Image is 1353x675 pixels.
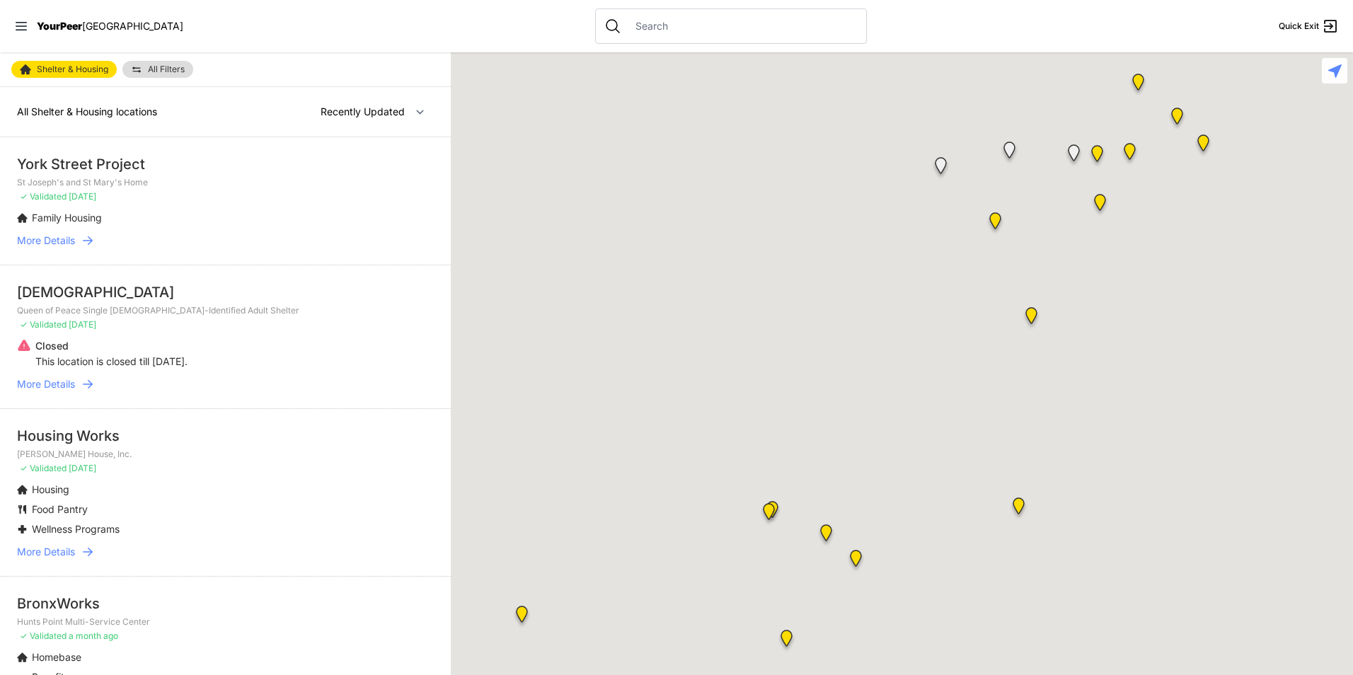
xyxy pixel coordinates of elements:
div: 30th Street Intake Center for Men [847,550,865,572]
span: Wellness Programs [32,523,120,535]
input: Search [627,19,858,33]
div: Third Street Men's Shelter and Clinic [778,630,795,652]
a: Shelter & Housing [11,61,117,78]
p: This location is closed till [DATE]. [35,354,188,369]
div: Bailey House, Inc. [986,212,1004,235]
div: Queens - Main Office [1010,497,1027,520]
div: York Street Project [17,154,434,174]
span: [DATE] [69,463,96,473]
span: YourPeer [37,20,82,32]
p: Hunts Point Multi-Service Center [17,616,434,628]
div: BronxWorks [17,594,434,613]
a: All Filters [122,61,193,78]
span: Housing [32,483,69,495]
span: More Details [17,377,75,391]
div: Main Location [513,606,531,628]
div: Queen of Peace Single Female-Identified Adult Shelter [932,157,950,180]
a: More Details [17,233,434,248]
a: Quick Exit [1279,18,1339,35]
span: All Shelter & Housing locations [17,105,157,117]
div: [DEMOGRAPHIC_DATA] [17,282,434,302]
p: [PERSON_NAME] House, Inc. [17,449,434,460]
a: More Details [17,377,434,391]
div: Keener Men's Shelter [1023,307,1040,330]
span: [DATE] [69,191,96,202]
span: Quick Exit [1279,21,1319,32]
span: Shelter & Housing [37,65,108,74]
p: Queen of Peace Single [DEMOGRAPHIC_DATA]-Identified Adult Shelter [17,305,434,316]
a: YourPeer[GEOGRAPHIC_DATA] [37,22,183,30]
div: Upper West Side, Closed [1001,142,1018,164]
div: Mainchance Adult Drop-in Center [817,524,835,547]
div: Bronx [1168,108,1186,130]
span: [DATE] [69,319,96,330]
span: Family Housing [32,212,102,224]
span: ✓ Validated [20,191,67,202]
span: ✓ Validated [20,319,67,330]
div: Housing Works [17,426,434,446]
div: Franklin Women's Shelter and Intake [1129,74,1147,96]
div: Living Room 24-Hour Drop-In Center [1194,134,1212,157]
span: More Details [17,233,75,248]
span: [GEOGRAPHIC_DATA] [82,20,183,32]
span: Food Pantry [32,503,88,515]
p: St Joseph's and St Mary's Home [17,177,434,188]
div: Queen of Peace Single Male-Identified Adult Shelter [1065,144,1083,167]
span: More Details [17,545,75,559]
div: Antonio Olivieri Drop-in Center [764,501,781,524]
span: ✓ Validated [20,630,67,641]
div: The Bronx Pride Center [1088,145,1106,168]
span: ✓ Validated [20,463,67,473]
span: a month ago [69,630,118,641]
span: Homebase [32,651,81,663]
div: ServiceLine [760,503,778,526]
a: More Details [17,545,434,559]
div: Hunts Point Multi-Service Center [1121,143,1139,166]
p: Closed [35,339,188,353]
span: All Filters [148,65,185,74]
